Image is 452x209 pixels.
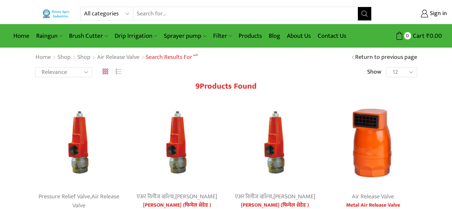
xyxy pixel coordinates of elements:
[358,7,371,20] button: Search button
[231,99,319,187] img: pressure relief valve
[111,28,160,44] a: Drip Irrigation
[378,30,442,42] a: 0 Cart ₹0.00
[273,192,315,202] a: [PERSON_NAME]
[146,54,198,61] h1: Search results for “”
[411,31,425,40] span: Cart
[35,53,198,62] nav: Breadcrumb
[404,32,411,39] span: 0
[426,31,430,41] span: ₹
[314,28,350,44] a: Contact Us
[133,7,358,20] input: Search for...
[33,28,66,44] a: Raingun
[39,192,90,202] a: Pressure Relief Valve
[66,28,111,44] a: Brush Cutter
[160,28,209,44] a: Sprayer pump
[200,80,257,93] span: Products found
[77,53,91,62] a: Shop
[355,53,417,62] a: Return to previous page
[175,192,217,202] a: [PERSON_NAME]
[231,192,319,201] div: ,
[133,192,221,201] div: ,
[428,9,447,18] span: Sign in
[283,28,314,44] a: About Us
[352,192,394,202] a: Air Release Valve
[195,80,200,93] span: 9
[133,99,221,187] img: pressure relief valve
[329,99,417,187] img: Metal Air Release Valve
[137,192,174,202] a: एअर रिलीज व्हाॅल्व
[35,53,51,62] a: Home
[367,68,381,77] span: Show
[382,8,447,20] a: Sign in
[210,28,235,44] a: Filter
[235,192,272,202] a: एअर रिलीज व्हाॅल्व
[265,28,283,44] a: Blog
[35,99,123,187] img: Female threaded pressure relief valve
[97,53,140,62] a: Air Release Valve
[235,28,265,44] a: Products
[10,28,33,44] a: Home
[426,31,442,41] bdi: 0.00
[35,67,92,77] select: Shop order
[57,53,71,62] a: Shop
